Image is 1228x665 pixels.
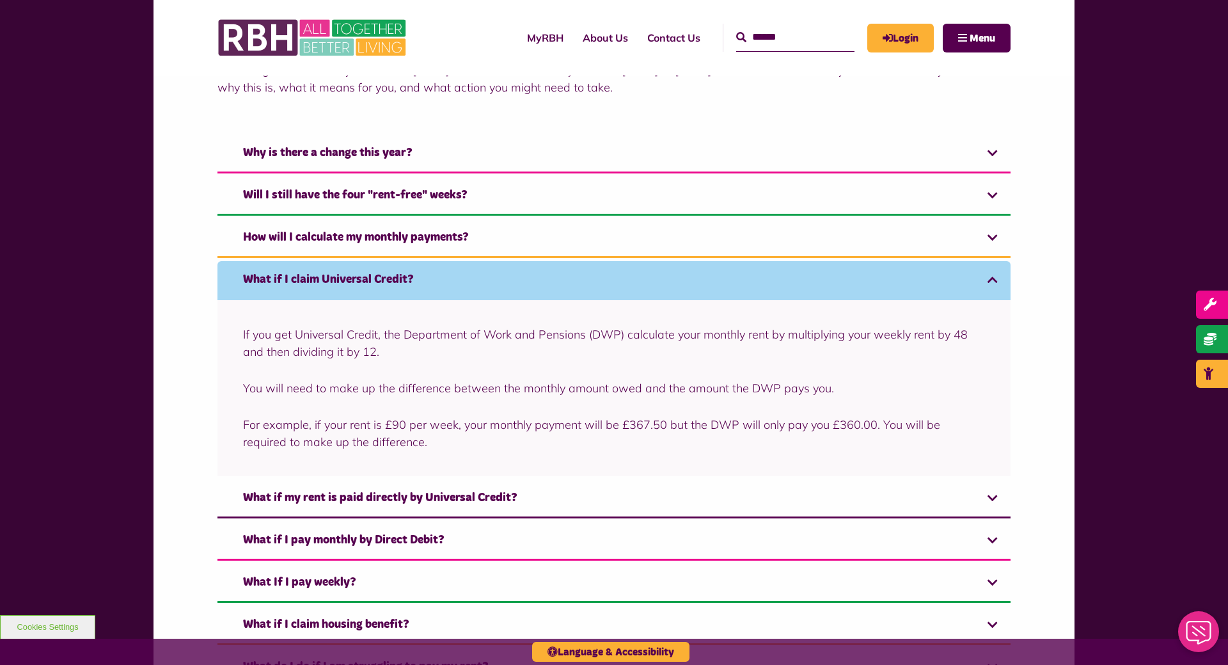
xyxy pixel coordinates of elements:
p: You will need to make up the difference between the monthly amount owed and the amount the DWP pa... [243,380,985,397]
a: What if I pay monthly by Direct Debit? [217,522,1011,561]
a: Will I still have the four "rent-free" weeks? [217,177,1011,216]
a: Why is there a change this year? [217,134,1011,173]
iframe: Netcall Web Assistant for live chat [1170,607,1228,665]
a: What if I claim housing benefit? [217,606,1011,645]
button: Navigation [943,24,1011,52]
img: RBH [217,13,409,63]
a: MyRBH [867,24,934,52]
p: We charge our rent every week on a [DATE]. For the new financial year from [DATE] to [DATE], ther... [217,61,1011,96]
a: About Us [573,20,638,55]
a: What If I pay weekly? [217,564,1011,603]
span: Menu [970,33,995,44]
a: What if my rent is paid directly by Universal Credit? [217,479,1011,518]
a: Contact Us [638,20,710,55]
p: If you get Universal Credit, the Department of Work and Pensions (DWP) calculate your monthly ren... [243,326,985,360]
button: Language & Accessibility [532,642,689,662]
a: What if I claim Universal Credit? [217,261,1011,300]
p: For example, if your rent is £90 per week, your monthly payment will be £367.50 but the DWP will ... [243,416,985,451]
a: MyRBH [517,20,573,55]
a: How will I calculate my monthly payments? [217,219,1011,258]
div: What if I claim Universal Credit? [217,300,1011,476]
input: Search [736,24,854,51]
